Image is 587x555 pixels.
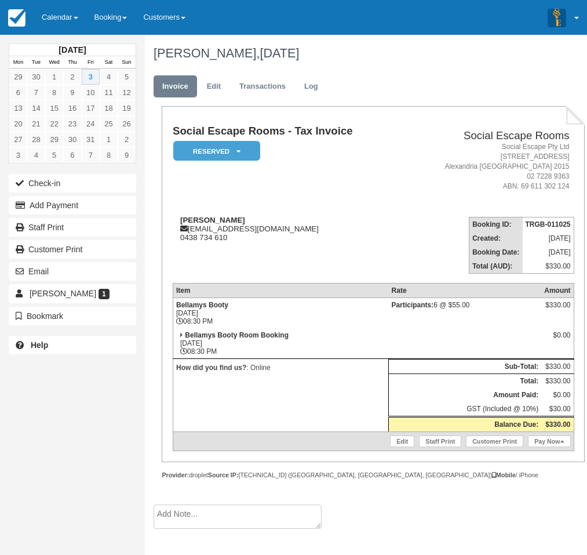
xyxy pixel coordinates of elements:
a: Pay Now [528,436,570,447]
a: 7 [82,147,100,163]
td: [DATE] [523,245,574,259]
div: $330.00 [544,301,570,318]
h2: Social Escape Rooms [407,130,569,142]
a: 14 [27,100,45,116]
th: Thu [63,56,81,69]
th: Amount Paid: [389,388,542,402]
a: 24 [82,116,100,132]
a: 20 [9,116,27,132]
td: $30.00 [541,402,574,417]
strong: Mobile [492,471,516,478]
a: Reserved [173,140,256,162]
a: 26 [118,116,136,132]
a: 6 [9,85,27,100]
a: 22 [45,116,63,132]
a: 4 [27,147,45,163]
a: Staff Print [419,436,461,447]
a: Transactions [231,75,294,98]
strong: Bellamys Booty [176,301,228,309]
a: 9 [63,85,81,100]
div: $0.00 [544,331,570,349]
a: 9 [118,147,136,163]
td: [DATE] 08:30 PM [173,328,388,359]
th: Rate [389,284,542,298]
p: : Online [176,362,385,373]
span: [PERSON_NAME] [30,289,96,298]
th: Item [173,284,388,298]
th: Total (AUD): [469,259,523,274]
a: 27 [9,132,27,147]
a: 30 [27,69,45,85]
a: 18 [100,100,118,116]
b: Help [31,340,48,350]
th: Mon [9,56,27,69]
td: GST (Included @ 10%) [389,402,542,417]
td: $330.00 [541,374,574,389]
a: 3 [9,147,27,163]
th: Created: [469,231,523,245]
td: [DATE] [523,231,574,245]
a: Customer Print [466,436,523,447]
a: [PERSON_NAME] 1 [9,284,136,303]
button: Add Payment [9,196,136,215]
td: $330.00 [523,259,574,274]
a: 23 [63,116,81,132]
a: 2 [118,132,136,147]
span: 1 [99,289,110,299]
strong: Provider: [162,471,189,478]
td: [DATE] 08:30 PM [173,298,388,329]
td: $0.00 [541,388,574,402]
a: Log [296,75,327,98]
th: Booking Date: [469,245,523,259]
a: 1 [45,69,63,85]
strong: Source IP: [208,471,239,478]
em: Reserved [173,141,260,161]
a: Help [9,336,136,354]
strong: Participants [392,301,434,309]
td: 6 @ $55.00 [389,298,542,329]
a: 30 [63,132,81,147]
div: droplet [TECHNICAL_ID] ([GEOGRAPHIC_DATA], [GEOGRAPHIC_DATA], [GEOGRAPHIC_DATA]) / iPhone [162,471,585,480]
strong: TRGB-011025 [526,220,571,228]
th: Sun [118,56,136,69]
a: Customer Print [9,240,136,259]
a: 25 [100,116,118,132]
th: Total: [389,374,542,389]
th: Booking ID: [469,217,523,232]
a: Edit [198,75,229,98]
a: 2 [63,69,81,85]
a: 15 [45,100,63,116]
strong: $330.00 [545,420,570,429]
a: 19 [118,100,136,116]
button: Email [9,262,136,281]
a: 8 [100,147,118,163]
img: A3 [548,8,566,27]
a: 5 [45,147,63,163]
a: 29 [9,69,27,85]
th: Tue [27,56,45,69]
a: 21 [27,116,45,132]
strong: Bellamys Booty Room Booking [185,331,289,339]
th: Wed [45,56,63,69]
button: Bookmark [9,307,136,325]
a: 4 [100,69,118,85]
a: 31 [82,132,100,147]
h1: [PERSON_NAME], [154,46,577,60]
a: 12 [118,85,136,100]
a: 13 [9,100,27,116]
th: Amount [541,284,574,298]
a: 7 [27,85,45,100]
th: Sub-Total: [389,360,542,374]
strong: [DATE] [59,45,86,55]
td: $330.00 [541,360,574,374]
a: 11 [100,85,118,100]
div: [EMAIL_ADDRESS][DOMAIN_NAME] 0438 734 610 [173,216,403,242]
a: 10 [82,85,100,100]
strong: [PERSON_NAME] [180,216,245,224]
a: Edit [390,436,414,447]
a: 3 [82,69,100,85]
img: checkfront-main-nav-mini-logo.png [8,9,25,27]
h1: Social Escape Rooms - Tax Invoice [173,125,403,137]
span: [DATE] [260,46,299,60]
a: 17 [82,100,100,116]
